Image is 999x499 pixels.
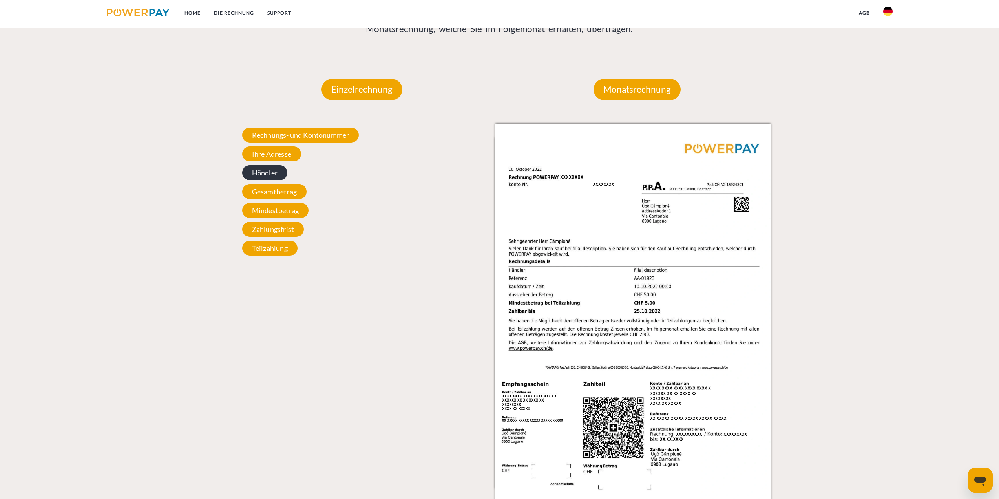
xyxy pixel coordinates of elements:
[852,6,877,20] a: agb
[321,79,402,100] p: Einzelrechnung
[242,146,301,161] span: Ihre Adresse
[207,6,261,20] a: DIE RECHNUNG
[242,241,298,256] span: Teilzahlung
[178,6,207,20] a: Home
[242,222,304,237] span: Zahlungsfrist
[242,184,307,199] span: Gesamtbetrag
[261,6,298,20] a: SUPPORT
[242,203,309,218] span: Mindestbetrag
[242,128,359,143] span: Rechnungs- und Kontonummer
[107,9,170,16] img: logo-powerpay.svg
[594,79,681,100] p: Monatsrechnung
[968,468,993,493] iframe: Schaltfläche zum Öffnen des Messaging-Fensters
[883,7,893,16] img: de
[242,165,287,180] span: Händler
